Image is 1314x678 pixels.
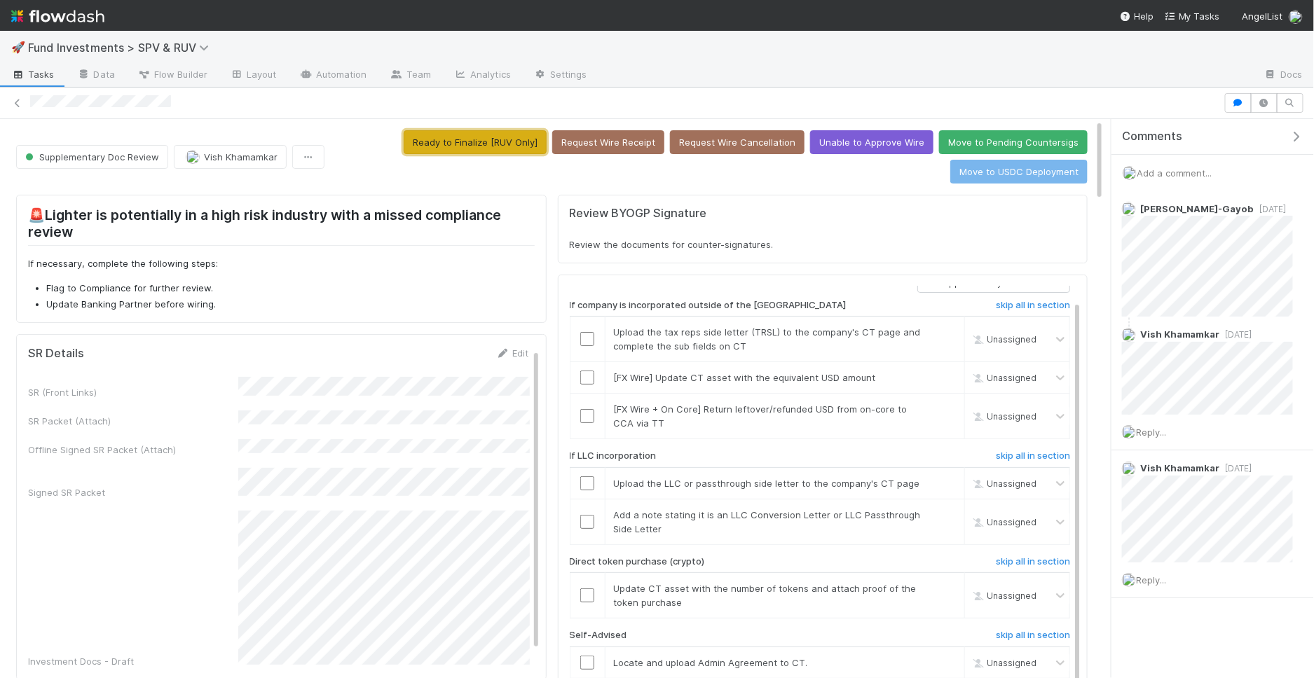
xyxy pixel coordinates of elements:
[1122,202,1136,216] img: avatar_45aa71e2-cea6-4b00-9298-a0421aa61a2d.png
[552,130,664,154] button: Request Wire Receipt
[404,130,547,154] button: Ready to Finalize [RUV Only]
[570,207,1076,221] h5: Review BYOGP Signature
[996,630,1070,641] h6: skip all in section
[28,41,216,55] span: Fund Investments > SPV & RUV
[219,64,288,87] a: Layout
[614,403,908,429] span: [FX Wire + On Core] Return leftover/refunded USD from on-core to CCA via TT
[11,41,25,53] span: 🚀
[570,556,705,567] h6: Direct token purchase (crypto)
[442,64,522,87] a: Analytics
[670,130,805,154] button: Request Wire Cancellation
[614,509,921,534] span: Add a note stating it is an LLC Conversion Letter or LLC Passthrough Side Letter
[970,658,1036,668] span: Unassigned
[1140,462,1220,473] span: Vish Khamamkar
[922,277,1054,287] span: Supplementary Doc Review
[28,485,238,499] div: Signed SR Packet
[28,414,238,428] div: SR Packet (Attach)
[614,326,921,352] span: Upload the tax reps side letter (TRSL) to the company's CT page and complete the sub fields on CT
[1165,11,1220,22] span: My Tasks
[11,4,104,28] img: logo-inverted-e16ddd16eac7371096b0.svg
[1253,64,1314,87] a: Docs
[496,347,529,359] a: Edit
[186,150,200,164] img: avatar_2de93f86-b6c7-4495-bfe2-fb093354a53c.png
[1140,328,1220,340] span: Vish Khamamkar
[522,64,598,87] a: Settings
[970,516,1036,527] span: Unassigned
[11,67,55,81] span: Tasks
[1220,463,1252,473] span: [DATE]
[66,64,126,87] a: Data
[1165,9,1220,23] a: My Tasks
[28,207,535,246] h2: 🚨Lighter is potentially in a high risk industry with a missed compliance review
[28,257,535,271] p: If necessary, complete the following steps:
[614,478,920,489] span: Upload the LLC or passthrough side letter to the company's CT page
[22,151,159,162] span: Supplementary Doc Review
[950,160,1088,184] button: Move to USDC Deployment
[1122,462,1136,476] img: avatar_2de93f86-b6c7-4495-bfe2-fb093354a53c.png
[970,478,1036,488] span: Unassigned
[1243,11,1283,22] span: AngelList
[614,372,876,383] span: [FX Wire] Update CT asset with the equivalent USD amount
[570,239,774,250] span: Review the documents for counter-signatures.
[1120,9,1154,23] div: Help
[126,64,219,87] a: Flow Builder
[970,590,1036,601] span: Unassigned
[1140,203,1254,214] span: [PERSON_NAME]-Gayob
[570,630,627,641] h6: Self-Advised
[996,556,1070,573] a: skip all in section
[28,654,238,668] div: Investment Docs - Draft
[1220,329,1252,340] span: [DATE]
[137,67,207,81] span: Flow Builder
[16,145,168,169] button: Supplementary Doc Review
[970,373,1036,383] span: Unassigned
[570,300,847,311] h6: If company is incorporated outside of the [GEOGRAPHIC_DATA]
[1289,10,1303,24] img: avatar_2de93f86-b6c7-4495-bfe2-fb093354a53c.png
[970,334,1036,345] span: Unassigned
[996,300,1070,317] a: skip all in section
[28,347,84,361] h5: SR Details
[1136,574,1166,586] span: Reply...
[378,64,442,87] a: Team
[1136,427,1166,438] span: Reply...
[614,583,917,608] span: Update CT asset with the number of tokens and attach proof of the token purchase
[970,411,1036,422] span: Unassigned
[1122,573,1136,587] img: avatar_2de93f86-b6c7-4495-bfe2-fb093354a53c.png
[570,450,657,462] h6: If LLC incorporation
[996,300,1070,311] h6: skip all in section
[939,130,1088,154] button: Move to Pending Countersigs
[28,385,238,399] div: SR (Front Links)
[46,282,535,296] li: Flag to Compliance for further review.
[810,130,933,154] button: Unable to Approve Wire
[204,151,278,162] span: Vish Khamamkar
[1137,167,1212,179] span: Add a comment...
[1122,425,1136,439] img: avatar_2de93f86-b6c7-4495-bfe2-fb093354a53c.png
[996,556,1070,567] h6: skip all in section
[1122,328,1136,342] img: avatar_2de93f86-b6c7-4495-bfe2-fb093354a53c.png
[288,64,378,87] a: Automation
[614,657,808,668] span: Locate and upload Admin Agreement to CT.
[1123,166,1137,180] img: avatar_2de93f86-b6c7-4495-bfe2-fb093354a53c.png
[1254,204,1287,214] span: [DATE]
[1122,130,1182,144] span: Comments
[996,630,1070,646] a: skip all in section
[996,450,1070,462] h6: skip all in section
[28,443,238,457] div: Offline Signed SR Packet (Attach)
[996,450,1070,467] a: skip all in section
[174,145,287,169] button: Vish Khamamkar
[46,298,535,312] li: Update Banking Partner before wiring.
